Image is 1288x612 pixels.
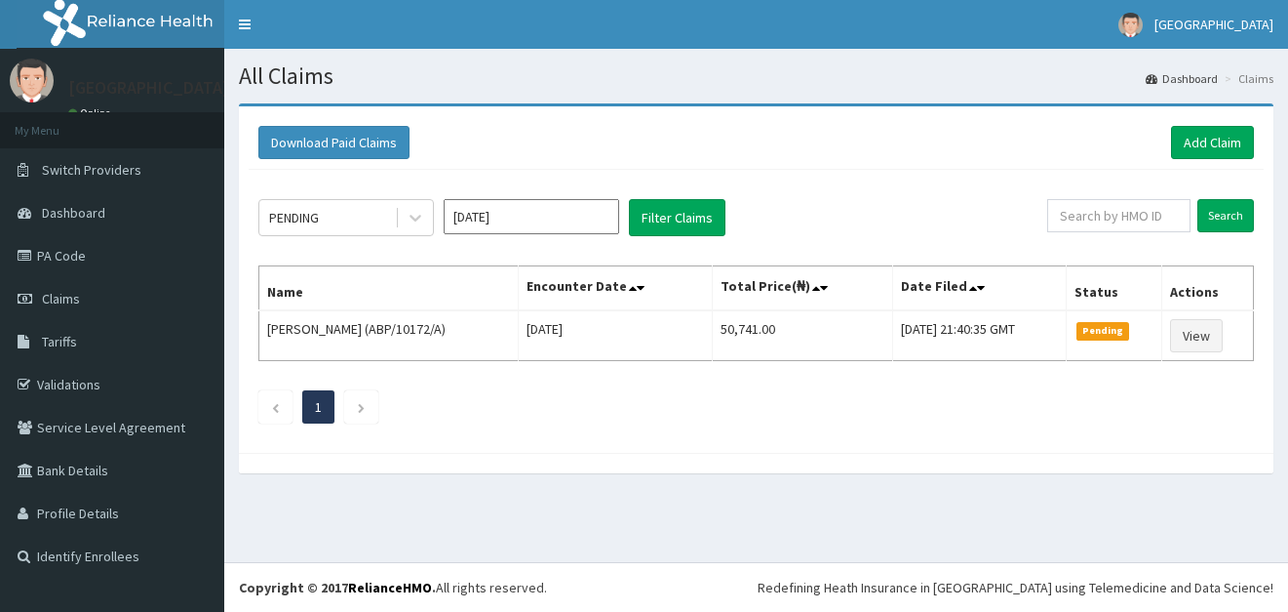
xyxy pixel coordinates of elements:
[239,63,1273,89] h1: All Claims
[1076,322,1130,340] span: Pending
[259,310,519,361] td: [PERSON_NAME] (ABP/10172/A)
[1118,13,1143,37] img: User Image
[259,266,519,311] th: Name
[1220,70,1273,87] li: Claims
[1066,266,1161,311] th: Status
[357,398,366,416] a: Next page
[42,204,105,222] span: Dashboard
[271,398,280,416] a: Previous page
[42,161,141,179] span: Switch Providers
[68,79,229,97] p: [GEOGRAPHIC_DATA]
[315,398,322,416] a: Page 1 is your current page
[239,579,436,596] strong: Copyright © 2017 .
[68,106,115,120] a: Online
[1154,16,1273,33] span: [GEOGRAPHIC_DATA]
[224,562,1288,612] footer: All rights reserved.
[258,126,410,159] button: Download Paid Claims
[1146,70,1218,87] a: Dashboard
[1161,266,1253,311] th: Actions
[518,266,712,311] th: Encounter Date
[42,290,80,307] span: Claims
[10,59,54,102] img: User Image
[892,310,1066,361] td: [DATE] 21:40:35 GMT
[629,199,725,236] button: Filter Claims
[1170,319,1223,352] a: View
[1197,199,1254,232] input: Search
[518,310,712,361] td: [DATE]
[1171,126,1254,159] a: Add Claim
[1047,199,1190,232] input: Search by HMO ID
[713,266,893,311] th: Total Price(₦)
[892,266,1066,311] th: Date Filed
[444,199,619,234] input: Select Month and Year
[42,333,77,350] span: Tariffs
[348,579,432,596] a: RelianceHMO
[758,578,1273,597] div: Redefining Heath Insurance in [GEOGRAPHIC_DATA] using Telemedicine and Data Science!
[269,208,319,227] div: PENDING
[713,310,893,361] td: 50,741.00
